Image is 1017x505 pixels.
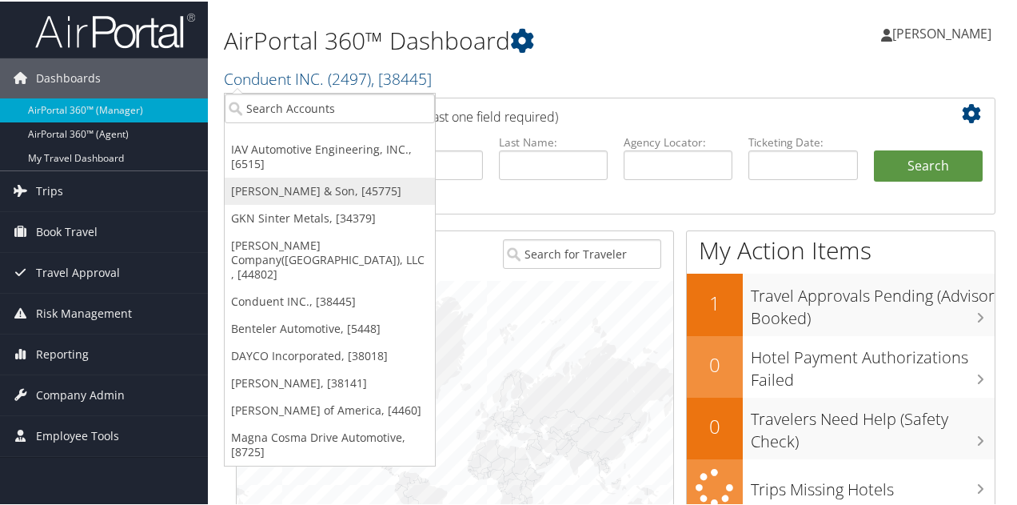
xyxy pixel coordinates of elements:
span: ( 2497 ) [328,66,371,88]
span: Travel Approval [36,251,120,291]
label: Ticketing Date: [748,133,857,149]
h3: Hotel Payment Authorizations Failed [751,337,995,390]
a: [PERSON_NAME] & Son, [45775] [225,176,435,203]
label: Agency Locator: [624,133,732,149]
h2: 0 [687,411,743,439]
span: [PERSON_NAME] [892,23,991,41]
a: GKN Sinter Metals, [34379] [225,203,435,230]
a: [PERSON_NAME] [881,8,1007,56]
a: 1Travel Approvals Pending (Advisor Booked) [687,272,995,334]
a: Magna Cosma Drive Automotive, [8725] [225,423,435,464]
a: [PERSON_NAME] of America, [4460] [225,395,435,423]
span: Dashboards [36,57,101,97]
input: Search for Traveler [503,238,660,267]
span: Employee Tools [36,415,119,455]
h1: AirPortal 360™ Dashboard [224,22,746,56]
span: , [ 38445 ] [371,66,432,88]
a: [PERSON_NAME] Company([GEOGRAPHIC_DATA]), LLC , [44802] [225,230,435,287]
a: 0Travelers Need Help (Safety Check) [687,396,995,458]
a: 0Hotel Payment Authorizations Failed [687,335,995,396]
h3: Trips Missing Hotels [751,469,995,499]
a: Conduent INC. [224,66,432,88]
h2: 0 [687,350,743,377]
h2: 1 [687,288,743,315]
a: Benteler Automotive, [5448] [225,314,435,341]
span: Company Admin [36,374,125,414]
input: Search Accounts [225,92,435,122]
span: Risk Management [36,292,132,332]
span: (at least one field required) [405,106,558,124]
h2: Airtinerary Lookup [249,99,919,126]
h3: Travel Approvals Pending (Advisor Booked) [751,275,995,328]
img: airportal-logo.png [35,10,195,48]
span: Book Travel [36,210,98,250]
a: Conduent INC., [38445] [225,287,435,314]
h3: Travelers Need Help (Safety Check) [751,399,995,451]
span: Reporting [36,333,89,373]
a: IAV Automotive Engineering, INC., [6515] [225,134,435,176]
button: Search [874,149,983,181]
h1: My Action Items [687,232,995,266]
span: Trips [36,170,63,210]
label: Last Name: [499,133,608,149]
a: DAYCO Incorporated, [38018] [225,341,435,368]
a: [PERSON_NAME], [38141] [225,368,435,395]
